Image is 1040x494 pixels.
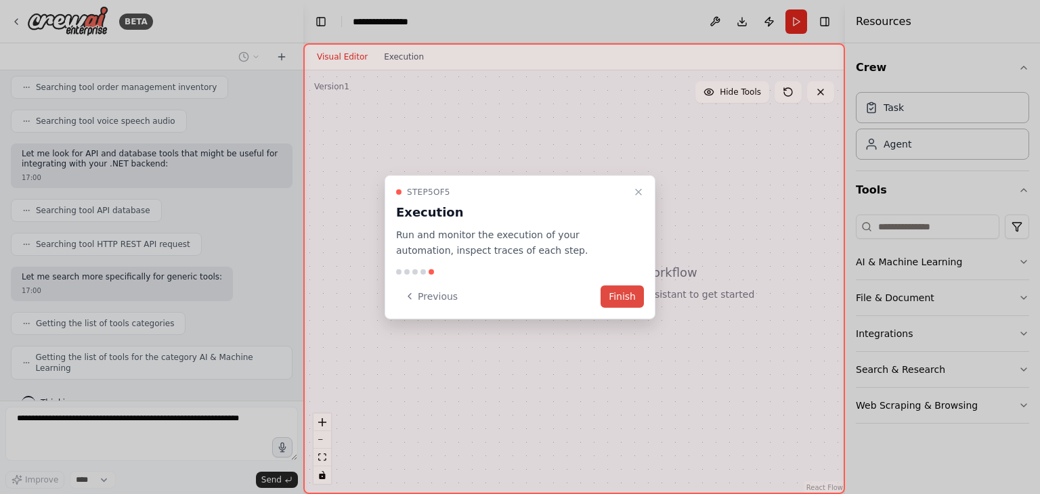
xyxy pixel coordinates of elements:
span: Step 5 of 5 [407,187,450,198]
button: Previous [396,285,466,307]
button: Close walkthrough [630,184,647,200]
button: Hide left sidebar [311,12,330,31]
h3: Execution [396,203,628,222]
button: Finish [601,285,644,307]
p: Run and monitor the execution of your automation, inspect traces of each step. [396,227,628,259]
